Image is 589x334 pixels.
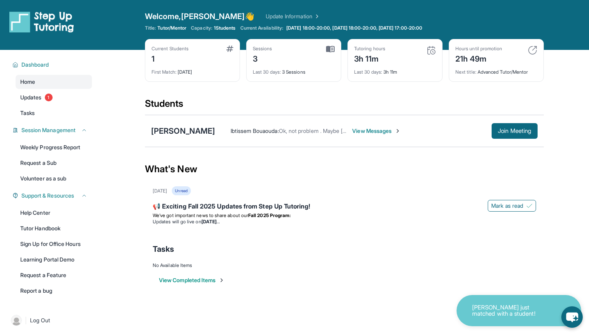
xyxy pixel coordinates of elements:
[326,46,335,53] img: card
[226,46,233,52] img: card
[21,192,74,200] span: Support & Resources
[152,46,189,52] div: Current Students
[354,52,385,64] div: 3h 11m
[16,253,92,267] a: Learning Portal Demo
[279,127,494,134] span: Ok, not problem . Maybe [PERSON_NAME] will join the zoom meeting few minutes later
[25,316,27,325] span: |
[266,12,320,20] a: Update Information
[354,69,382,75] span: Last 30 days :
[427,46,436,55] img: card
[16,171,92,186] a: Volunteer as a sub
[455,69,476,75] span: Next title :
[253,46,272,52] div: Sessions
[352,127,401,135] span: View Messages
[214,25,236,31] span: 1 Students
[18,61,87,69] button: Dashboard
[16,90,92,104] a: Updates1
[472,304,550,317] p: [PERSON_NAME] just matched with a student!
[491,202,523,210] span: Mark as read
[30,316,50,324] span: Log Out
[8,312,92,329] a: |Log Out
[145,97,544,115] div: Students
[145,11,255,22] span: Welcome, [PERSON_NAME] 👋
[16,237,92,251] a: Sign Up for Office Hours
[153,244,174,254] span: Tasks
[21,61,49,69] span: Dashboard
[354,46,385,52] div: Tutoring hours
[16,284,92,298] a: Report a bug
[153,219,536,225] li: Updates will go live on
[145,152,544,186] div: What's New
[395,128,401,134] img: Chevron-Right
[16,221,92,235] a: Tutor Handbook
[20,109,35,117] span: Tasks
[526,203,533,209] img: Mark as read
[455,64,537,75] div: Advanced Tutor/Mentor
[253,52,272,64] div: 3
[153,201,536,212] div: 📢 Exciting Fall 2025 Updates from Step Up Tutoring!
[16,106,92,120] a: Tasks
[157,25,186,31] span: Tutor/Mentor
[488,200,536,212] button: Mark as read
[253,69,281,75] span: Last 30 days :
[16,206,92,220] a: Help Center
[455,46,502,52] div: Hours until promotion
[253,64,335,75] div: 3 Sessions
[248,212,291,218] strong: Fall 2025 Program:
[153,262,536,269] div: No Available Items
[9,11,74,33] img: logo
[21,126,76,134] span: Session Management
[16,268,92,282] a: Request a Feature
[191,25,212,31] span: Capacity:
[11,315,22,326] img: user-img
[354,64,436,75] div: 3h 11m
[18,126,87,134] button: Session Management
[45,94,53,101] span: 1
[285,25,424,31] a: [DATE] 18:00-20:00, [DATE] 18:00-20:00, [DATE] 17:00-20:00
[159,276,225,284] button: View Completed Items
[152,64,233,75] div: [DATE]
[240,25,283,31] span: Current Availability:
[231,127,279,134] span: Ibtissem Bouaouda :
[492,123,538,139] button: Join Meeting
[20,78,35,86] span: Home
[528,46,537,55] img: card
[172,186,190,195] div: Unread
[286,25,422,31] span: [DATE] 18:00-20:00, [DATE] 18:00-20:00, [DATE] 17:00-20:00
[153,212,248,218] span: We’ve got important news to share about our
[20,94,42,101] span: Updates
[16,140,92,154] a: Weekly Progress Report
[312,12,320,20] img: Chevron Right
[152,69,176,75] span: First Match :
[16,75,92,89] a: Home
[16,156,92,170] a: Request a Sub
[151,125,215,136] div: [PERSON_NAME]
[152,52,189,64] div: 1
[18,192,87,200] button: Support & Resources
[201,219,220,224] strong: [DATE]
[561,306,583,328] button: chat-button
[455,52,502,64] div: 21h 49m
[153,188,167,194] div: [DATE]
[498,129,531,133] span: Join Meeting
[145,25,156,31] span: Title:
